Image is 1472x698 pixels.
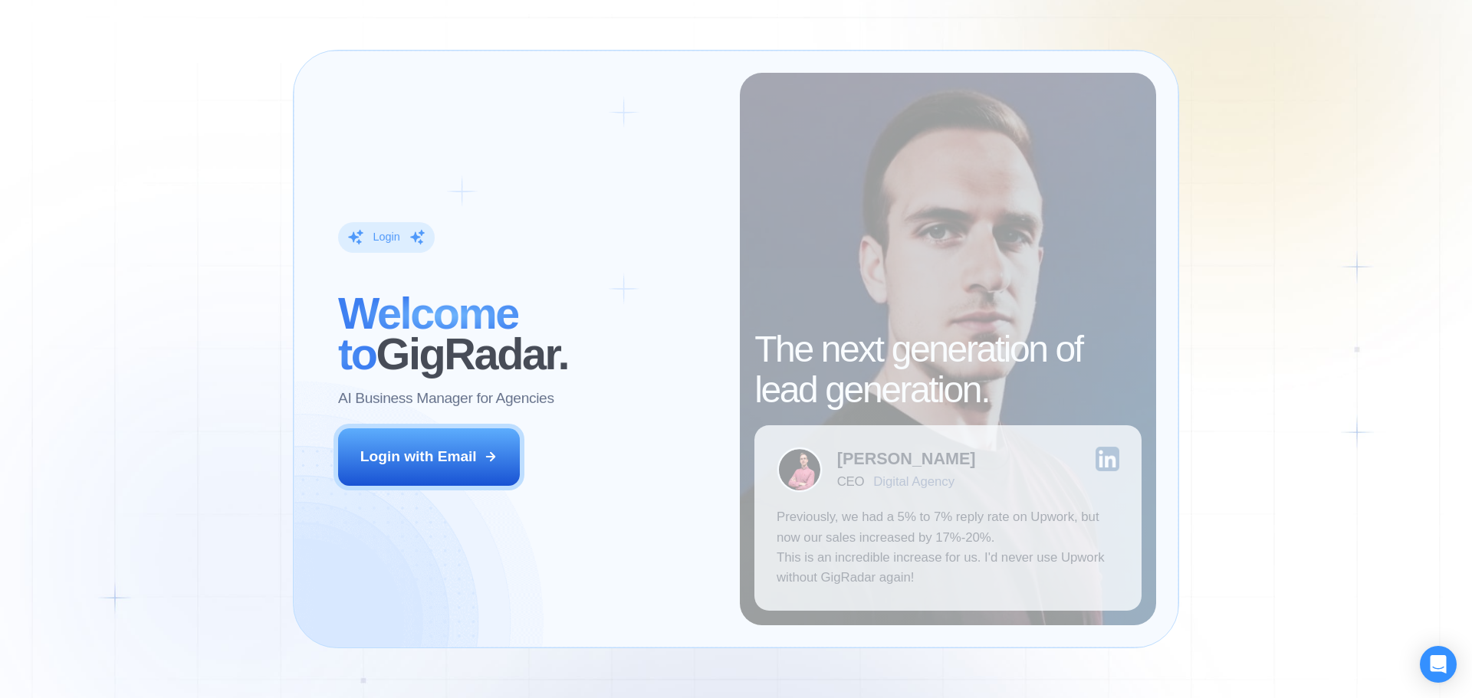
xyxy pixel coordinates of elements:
[1420,646,1457,683] div: Open Intercom Messenger
[873,474,955,489] div: Digital Agency
[338,289,518,378] span: Welcome to
[338,388,554,408] p: AI Business Manager for Agencies
[777,507,1119,588] p: Previously, we had a 5% to 7% reply rate on Upwork, but now our sales increased by 17%-20%. This ...
[338,428,521,485] button: Login with Email
[338,293,718,375] h2: ‍ GigRadar.
[360,447,477,467] div: Login with Email
[373,230,399,244] div: Login
[754,329,1142,411] h2: The next generation of lead generation.
[837,451,976,467] div: [PERSON_NAME]
[837,474,864,489] div: CEO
